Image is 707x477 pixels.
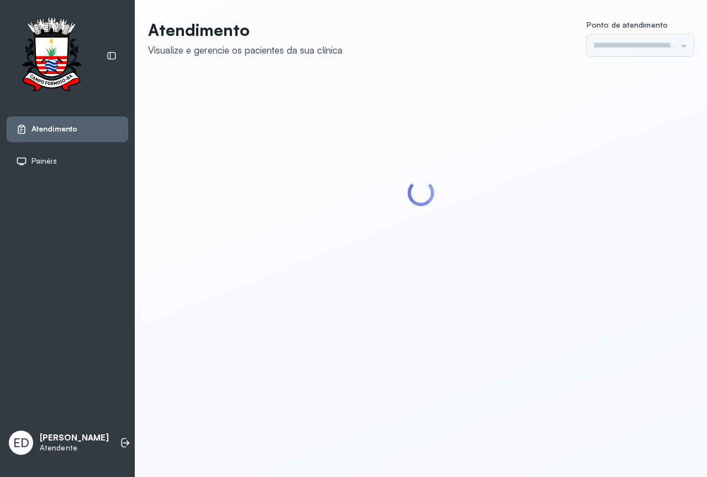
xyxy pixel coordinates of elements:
[40,443,109,453] p: Atendente
[16,124,119,135] a: Atendimento
[148,44,342,56] div: Visualize e gerencie os pacientes da sua clínica
[31,124,77,134] span: Atendimento
[13,436,29,450] span: ED
[587,20,668,29] span: Ponto de atendimento
[12,18,91,95] img: Logotipo do estabelecimento
[31,156,57,166] span: Painéis
[148,20,342,40] p: Atendimento
[40,433,109,443] p: [PERSON_NAME]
